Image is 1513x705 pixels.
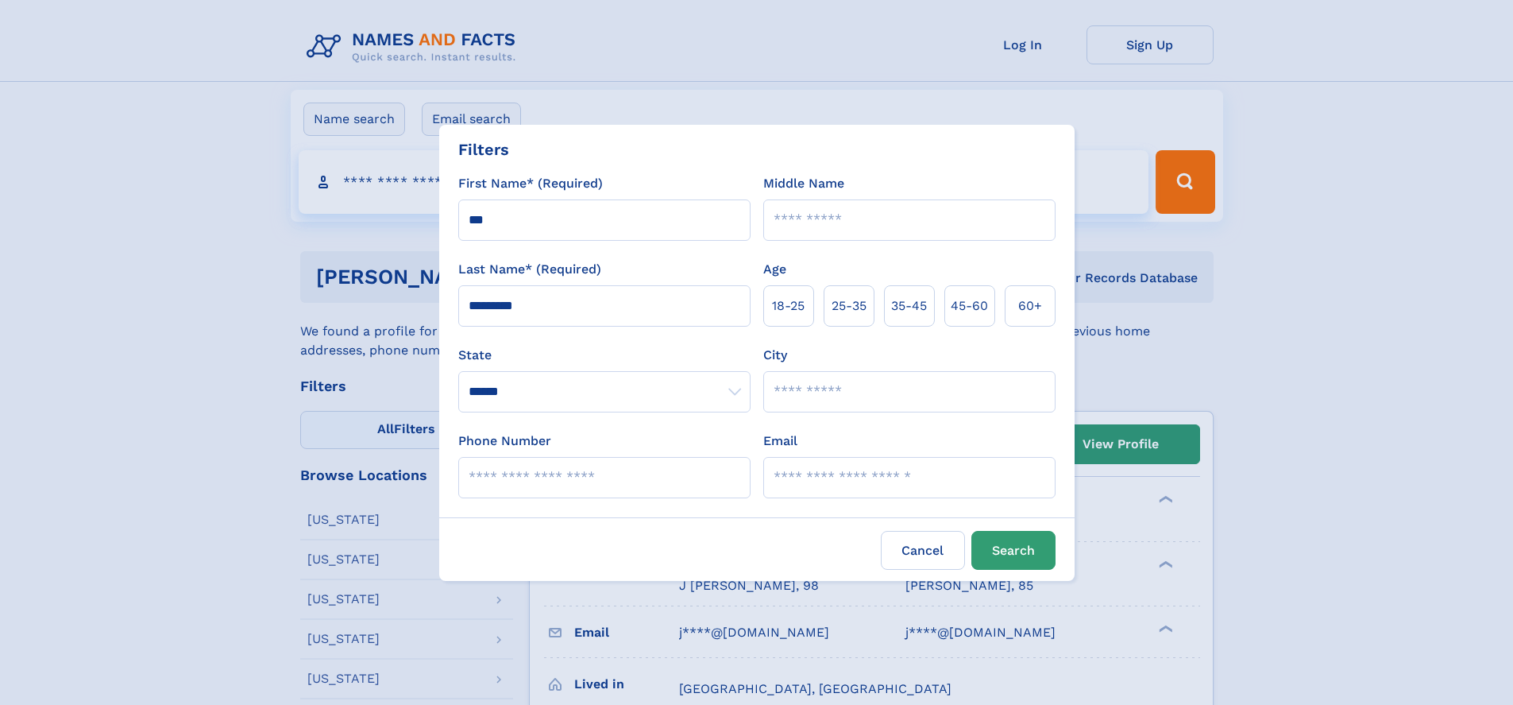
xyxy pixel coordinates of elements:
[772,296,805,316] span: 18‑25
[763,346,787,365] label: City
[763,432,797,451] label: Email
[881,531,965,570] label: Cancel
[458,432,551,451] label: Phone Number
[458,346,751,365] label: State
[458,260,601,279] label: Last Name* (Required)
[951,296,988,316] span: 45‑60
[971,531,1056,570] button: Search
[763,174,844,193] label: Middle Name
[891,296,927,316] span: 35‑45
[458,138,509,161] div: Filters
[832,296,867,316] span: 25‑35
[763,260,786,279] label: Age
[1018,296,1042,316] span: 60+
[458,174,603,193] label: First Name* (Required)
